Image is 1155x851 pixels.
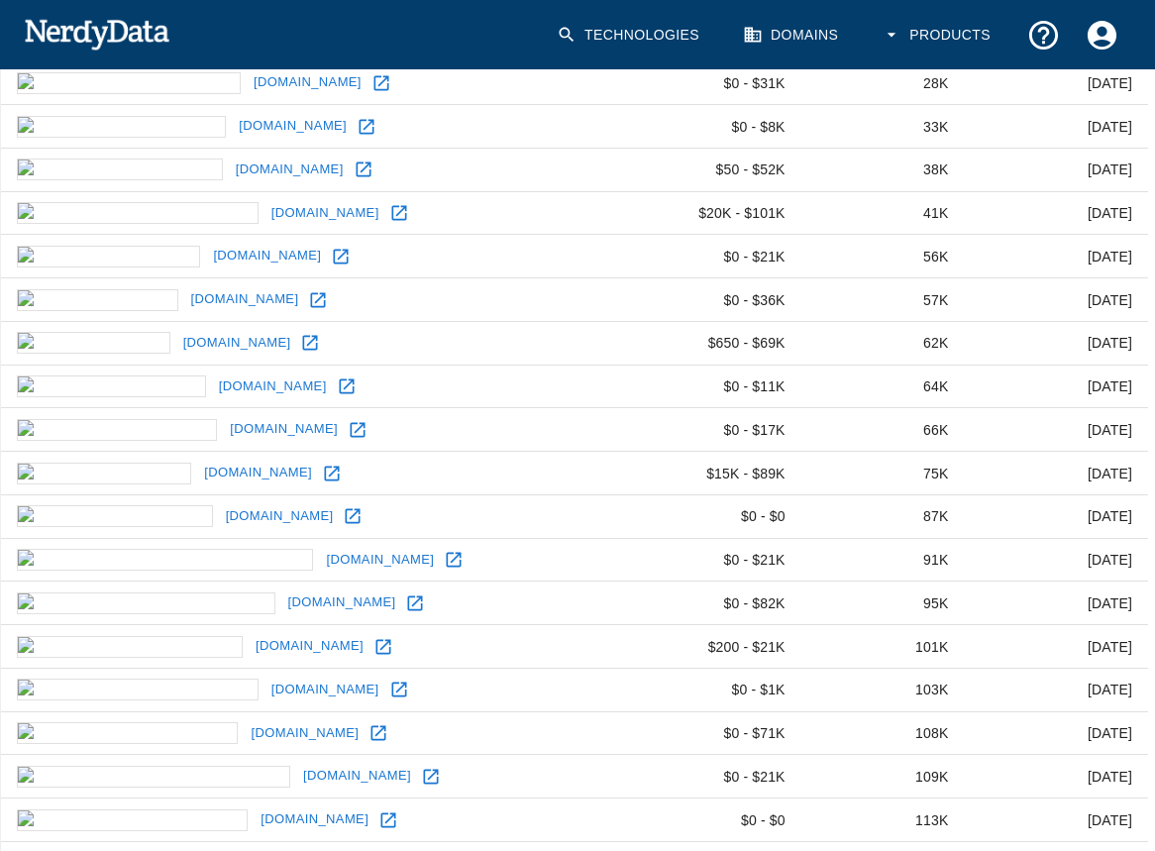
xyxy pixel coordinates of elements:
td: [DATE] [964,711,1148,755]
a: [DOMAIN_NAME] [266,675,384,705]
a: [DOMAIN_NAME] [214,372,332,402]
a: [DOMAIN_NAME] [321,545,439,576]
img: cyndilauper.com icon [17,159,223,180]
a: Open kttunstall.com in new window [326,242,356,271]
a: Open modernmimes.com in new window [373,805,403,835]
td: [DATE] [964,61,1148,105]
button: Account Settings [1073,6,1131,64]
td: [DATE] [964,582,1148,625]
td: [DATE] [964,668,1148,711]
img: demagogstudio.com icon [17,679,259,700]
td: 33K [801,105,965,149]
a: Open nataliegrant.com in new window [352,112,381,142]
td: $0 - $0 [629,494,801,538]
a: Open meredithandrews.com in new window [400,588,430,618]
td: $0 - $31K [629,61,801,105]
td: $15K - $89K [629,452,801,495]
td: $20K - $101K [629,191,801,235]
a: [DOMAIN_NAME] [221,501,339,532]
td: 113K [801,798,965,842]
img: ivanrosado.com.ar icon [17,636,243,658]
a: [DOMAIN_NAME] [225,414,343,445]
td: 64K [801,365,965,408]
a: Open ivanrosado.com.ar in new window [368,632,398,662]
td: 38K [801,148,965,191]
td: $0 - $0 [629,798,801,842]
td: $0 - $17K [629,408,801,452]
td: $50 - $52K [629,148,801,191]
td: 62K [801,321,965,365]
td: [DATE] [964,105,1148,149]
td: 41K [801,191,965,235]
td: 57K [801,278,965,322]
a: Open karijobe.com in new window [317,459,347,488]
a: [DOMAIN_NAME] [234,111,352,142]
img: casadecalexico.com icon [17,202,259,224]
img: kttunstall.com icon [17,246,200,267]
td: 28K [801,61,965,105]
td: [DATE] [964,191,1148,235]
a: [DOMAIN_NAME] [199,458,317,488]
img: take6.com icon [17,332,170,354]
a: [DOMAIN_NAME] [249,67,367,98]
td: 66K [801,408,965,452]
img: modernmimes.com icon [17,809,248,831]
a: Open butdoesitfloat.com in new window [367,68,396,98]
td: [DATE] [964,148,1148,191]
td: $0 - $21K [629,755,801,798]
td: $200 - $21K [629,625,801,669]
td: $0 - $71K [629,711,801,755]
img: NerdyData.com [24,14,169,53]
a: [DOMAIN_NAME] [283,587,401,618]
img: dangermuffinmusic.com icon [17,766,290,788]
td: [DATE] [964,798,1148,842]
img: korpiklaani.com icon [17,419,217,441]
td: [DATE] [964,408,1148,452]
td: $0 - $36K [629,278,801,322]
a: Open casadecalexico.com in new window [384,198,414,228]
img: jacobtobia.com icon [17,505,213,527]
a: Open demagogstudio.com in new window [384,675,414,704]
td: $0 - $11K [629,365,801,408]
img: unurth.com icon [17,289,178,311]
img: karijobe.com icon [17,463,191,484]
td: [DATE] [964,452,1148,495]
a: Domains [731,6,854,64]
td: $650 - $69K [629,321,801,365]
td: $0 - $21K [629,235,801,278]
img: nataliegrant.com icon [17,116,226,138]
td: [DATE] [964,538,1148,582]
a: Open unurth.com in new window [303,285,333,315]
td: 56K [801,235,965,278]
a: [DOMAIN_NAME] [186,284,304,315]
a: [DOMAIN_NAME] [246,718,364,749]
img: meredithandrews.com icon [17,592,275,614]
td: [DATE] [964,321,1148,365]
img: nopattern.com icon [17,375,206,397]
td: 101K [801,625,965,669]
td: [DATE] [964,278,1148,322]
a: [DOMAIN_NAME] [208,241,326,271]
a: Open amythystkiah.com in new window [364,718,393,748]
td: [DATE] [964,625,1148,669]
td: $0 - $21K [629,538,801,582]
a: Open jacobtobia.com in new window [338,501,367,531]
a: [DOMAIN_NAME] [251,631,368,662]
td: $0 - $82K [629,582,801,625]
td: 109K [801,755,965,798]
td: 75K [801,452,965,495]
a: Open dangermuffinmusic.com in new window [416,762,446,792]
a: [DOMAIN_NAME] [231,155,349,185]
td: [DATE] [964,755,1148,798]
button: Support and Documentation [1014,6,1073,64]
a: Open cyndilauper.com in new window [349,155,378,184]
a: [DOMAIN_NAME] [178,328,296,359]
td: $0 - $1K [629,668,801,711]
a: Technologies [545,6,715,64]
td: 103K [801,668,965,711]
td: 91K [801,538,965,582]
td: 87K [801,494,965,538]
a: Open nopattern.com in new window [332,372,362,401]
a: Open marknormandcomedy.com in new window [439,545,469,575]
td: 108K [801,711,965,755]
